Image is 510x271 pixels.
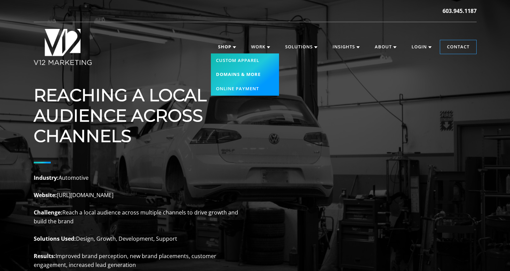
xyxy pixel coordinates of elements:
[34,235,76,242] strong: Solutions Used:
[278,40,324,54] a: Solutions
[211,40,243,54] a: Shop
[405,40,438,54] a: Login
[476,238,510,271] iframe: Chat Widget
[440,40,476,54] a: Contact
[34,85,238,146] h1: REACHING A LOCAL AUDIENCE ACROSS CHANNELS
[211,67,279,82] a: Domains & More
[34,191,57,199] strong: Website:
[34,209,62,216] strong: Challenge:
[443,7,477,15] a: 603.945.1187
[211,82,279,96] a: Online Payment
[326,40,367,54] a: Insights
[244,40,277,54] a: Work
[368,40,403,54] a: About
[34,29,92,65] img: V12 MARKETING Logo New Hampshire Marketing Agency
[211,53,279,68] a: Custom Apparel
[34,174,238,270] p: Automotive [URL][DOMAIN_NAME] Reach a local audience across multiple channels to drive growth and...
[34,174,59,181] strong: Industry:
[34,252,56,260] strong: Results:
